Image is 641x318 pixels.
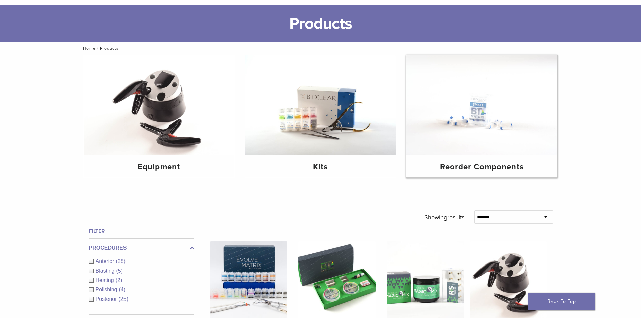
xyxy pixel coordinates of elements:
[84,55,235,155] img: Equipment
[96,268,116,274] span: Blasting
[96,258,116,264] span: Anterior
[81,46,96,51] a: Home
[116,268,123,274] span: (5)
[528,293,595,310] a: Back To Top
[78,42,563,55] nav: Products
[245,55,396,155] img: Kits
[116,258,126,264] span: (28)
[406,55,557,155] img: Reorder Components
[84,55,235,177] a: Equipment
[250,161,390,173] h4: Kits
[96,296,119,302] span: Posterior
[96,47,100,50] span: /
[116,277,122,283] span: (2)
[119,296,128,302] span: (25)
[89,161,229,173] h4: Equipment
[96,277,116,283] span: Heating
[89,227,194,235] h4: Filter
[406,55,557,177] a: Reorder Components
[245,55,396,177] a: Kits
[89,244,194,252] label: Procedures
[96,287,119,292] span: Polishing
[424,210,464,224] p: Showing results
[412,161,552,173] h4: Reorder Components
[119,287,126,292] span: (4)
